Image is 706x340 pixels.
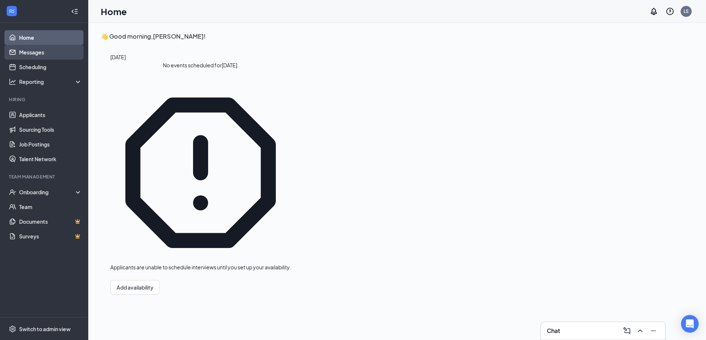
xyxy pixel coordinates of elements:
div: Switch to admin view [19,325,71,333]
div: Applicants are unable to schedule interviews until you set up your availability. [110,263,291,271]
span: [DATE] [110,53,291,61]
h1: Home [101,5,127,18]
svg: QuestionInfo [666,7,674,16]
svg: ChevronUp [636,326,645,335]
div: Reporting [19,78,82,85]
button: ChevronUp [634,325,646,337]
svg: Settings [9,325,16,333]
a: SurveysCrown [19,229,82,244]
button: Minimize [648,325,659,337]
a: Messages [19,45,82,60]
h3: 👋 Good morning, [PERSON_NAME] ! [101,32,300,41]
svg: Minimize [649,326,658,335]
svg: Analysis [9,78,16,85]
svg: UserCheck [9,188,16,196]
h3: Chat [547,327,560,335]
button: Add availability [110,280,160,295]
svg: Error [110,82,291,263]
svg: Collapse [71,8,78,15]
div: LS [684,8,689,14]
svg: WorkstreamLogo [8,7,15,15]
span: No events scheduled for [DATE] . [163,61,239,69]
div: Team Management [9,174,81,180]
a: Applicants [19,107,82,122]
a: Scheduling [19,60,82,74]
button: ComposeMessage [621,325,633,337]
a: Team [19,199,82,214]
a: Job Postings [19,137,82,152]
svg: ComposeMessage [623,326,631,335]
div: Onboarding [19,188,76,196]
a: Talent Network [19,152,82,166]
div: Open Intercom Messenger [681,315,699,333]
a: Sourcing Tools [19,122,82,137]
div: Hiring [9,96,81,103]
a: DocumentsCrown [19,214,82,229]
svg: Notifications [649,7,658,16]
a: Home [19,30,82,45]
